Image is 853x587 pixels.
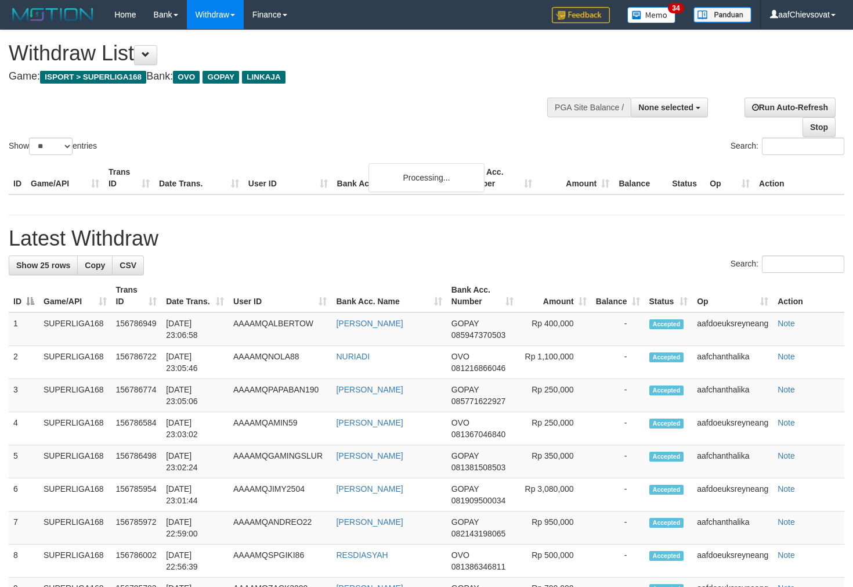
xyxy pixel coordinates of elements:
[332,161,460,195] th: Bank Acc. Name
[649,551,684,561] span: Accepted
[203,71,239,84] span: GOPAY
[518,445,591,478] td: Rp 350,000
[667,161,705,195] th: Status
[229,279,331,312] th: User ID: activate to sort column ascending
[120,261,136,270] span: CSV
[692,545,773,578] td: aafdoeuksreyneang
[692,445,773,478] td: aafchanthalika
[111,512,162,545] td: 156785972
[9,412,39,445] td: 4
[778,451,795,460] a: Note
[9,71,557,82] h4: Game: Bank:
[154,161,244,195] th: Date Trans.
[229,512,331,545] td: AAAAMQANDREO22
[9,312,39,346] td: 1
[447,279,518,312] th: Bank Acc. Number: activate to sort column ascending
[591,346,645,379] td: -
[9,227,844,250] h1: Latest Withdraw
[16,261,70,270] span: Show 25 rows
[518,512,591,545] td: Rp 950,000
[229,445,331,478] td: AAAAMQGAMINGSLUR
[9,512,39,545] td: 7
[649,352,684,362] span: Accepted
[692,412,773,445] td: aafdoeuksreyneang
[744,98,836,117] a: Run Auto-Refresh
[451,330,505,340] span: Copy 085947370503 to clipboard
[244,161,332,195] th: User ID
[229,312,331,346] td: AAAAMQALBERTOW
[754,161,844,195] th: Action
[518,279,591,312] th: Amount: activate to sort column ascending
[631,98,708,117] button: None selected
[591,512,645,545] td: -
[518,478,591,512] td: Rp 3,080,000
[591,478,645,512] td: -
[649,485,684,495] span: Accepted
[336,418,403,427] a: [PERSON_NAME]
[9,255,78,275] a: Show 25 rows
[693,7,751,23] img: panduan.png
[627,7,676,23] img: Button%20Memo.svg
[668,3,684,13] span: 34
[336,484,403,494] a: [PERSON_NAME]
[161,512,229,545] td: [DATE] 22:59:00
[591,545,645,578] td: -
[692,346,773,379] td: aafchanthalika
[649,452,684,462] span: Accepted
[614,161,667,195] th: Balance
[692,312,773,346] td: aafdoeuksreyneang
[762,255,844,273] input: Search:
[451,496,505,505] span: Copy 081909500034 to clipboard
[9,42,557,65] h1: Withdraw List
[451,418,469,427] span: OVO
[9,6,97,23] img: MOTION_logo.png
[173,71,200,84] span: OVO
[591,312,645,346] td: -
[591,379,645,412] td: -
[692,478,773,512] td: aafdoeuksreyneang
[39,379,111,412] td: SUPERLIGA168
[451,529,505,538] span: Copy 082143198065 to clipboard
[111,545,162,578] td: 156786002
[645,279,693,312] th: Status: activate to sort column ascending
[451,463,505,472] span: Copy 081381508503 to clipboard
[9,545,39,578] td: 8
[112,255,144,275] a: CSV
[692,512,773,545] td: aafchanthalika
[762,138,844,155] input: Search:
[649,518,684,528] span: Accepted
[111,412,162,445] td: 156786584
[451,352,469,361] span: OVO
[161,346,229,379] td: [DATE] 23:05:46
[778,517,795,527] a: Note
[39,346,111,379] td: SUPERLIGA168
[537,161,614,195] th: Amount
[336,451,403,460] a: [PERSON_NAME]
[229,412,331,445] td: AAAAMQAMIN59
[451,562,505,571] span: Copy 081386346811 to clipboard
[803,117,836,137] a: Stop
[451,319,479,328] span: GOPAY
[451,550,469,560] span: OVO
[692,279,773,312] th: Op: activate to sort column ascending
[9,379,39,412] td: 3
[518,346,591,379] td: Rp 1,100,000
[731,138,844,155] label: Search:
[778,385,795,394] a: Note
[9,478,39,512] td: 6
[39,279,111,312] th: Game/API: activate to sort column ascending
[731,255,844,273] label: Search:
[85,261,105,270] span: Copy
[229,545,331,578] td: AAAAMQSPGIKI86
[336,319,403,328] a: [PERSON_NAME]
[518,545,591,578] td: Rp 500,000
[451,397,505,406] span: Copy 085771622927 to clipboard
[778,352,795,361] a: Note
[229,346,331,379] td: AAAAMQNOLA88
[9,445,39,478] td: 5
[591,412,645,445] td: -
[9,346,39,379] td: 2
[39,412,111,445] td: SUPERLIGA168
[39,445,111,478] td: SUPERLIGA168
[649,419,684,428] span: Accepted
